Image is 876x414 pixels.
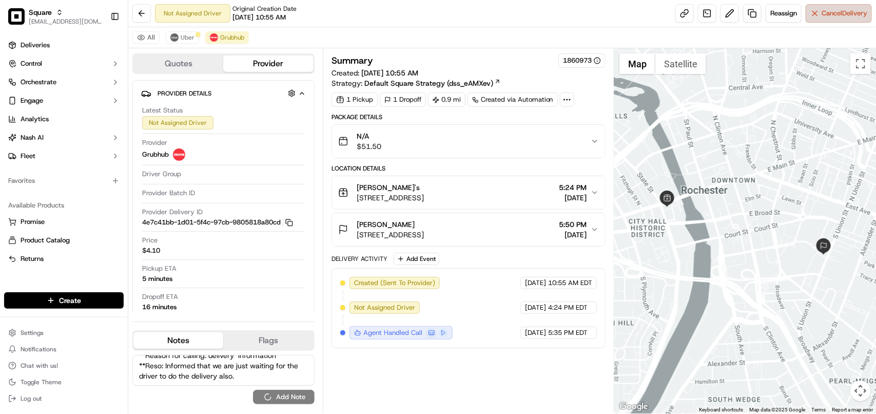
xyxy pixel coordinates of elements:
span: Create [59,295,81,306]
span: Settings [21,329,44,337]
button: Add Event [394,253,439,265]
button: Square [29,7,52,17]
span: [DATE] [525,328,546,337]
span: [PERSON_NAME] [357,219,415,230]
button: Nash AI [4,129,124,146]
button: Toggle fullscreen view [850,53,871,74]
textarea: **Caller: Information: Merchant **Reason for calling: delivery information **Reso: Informed that ... [132,355,315,386]
span: [DATE] [525,278,546,288]
button: All [132,31,160,44]
span: Provider Delivery ID [142,208,203,217]
button: Product Catalog [4,232,124,249]
div: 📗 [10,150,18,158]
button: Returns [4,251,124,267]
div: We're available if you need us! [35,108,130,117]
a: Powered byPylon [72,174,124,182]
span: Orchestrate [21,78,56,87]
span: [DATE] 10:55 AM [232,13,286,22]
span: [DATE] [525,303,546,312]
span: 5:24 PM [559,182,587,193]
span: Price [142,236,158,245]
span: Created: [332,68,418,78]
button: Engage [4,92,124,109]
span: Cancel Delivery [822,9,867,18]
a: Promise [8,217,120,227]
a: 📗Knowledge Base [6,145,83,163]
button: Flags [223,332,313,349]
span: Pylon [102,174,124,182]
img: 1736555255976-a54dd68f-1ca7-489b-9aae-adbdc363a1c4 [10,98,29,117]
img: 5e692f75ce7d37001a5d71f1 [173,148,185,161]
div: Location Details [332,164,606,173]
div: 16 minutes [142,303,177,312]
span: [STREET_ADDRESS] [357,193,424,203]
button: 1860973 [563,56,601,65]
button: Notifications [4,342,124,356]
span: Grubhub [142,150,169,159]
button: Map camera controls [850,381,871,401]
a: 💻API Documentation [83,145,169,163]
span: Map data ©2025 Google [749,407,805,412]
button: Reassign [766,4,802,23]
button: Chat with us! [4,359,124,373]
a: Report a map error [832,407,873,412]
span: Provider Batch ID [142,189,195,198]
button: [PERSON_NAME]'s[STREET_ADDRESS]5:24 PM[DATE] [332,176,605,209]
span: Provider [142,138,167,147]
button: N/A$51.50 [332,125,605,158]
span: Driver Group [142,170,181,179]
span: Fleet [21,152,35,161]
span: Reassign [770,9,797,18]
img: Nash [10,10,31,31]
div: Package Details [332,113,606,121]
div: Available Products [4,197,124,214]
a: Created via Automation [468,92,558,107]
h3: Summary [332,56,373,65]
img: Google [617,400,651,413]
button: [EMAIL_ADDRESS][DOMAIN_NAME] [29,17,102,26]
span: Uber [181,33,194,42]
a: Returns [8,254,120,264]
a: Open this area in Google Maps (opens a new window) [617,400,651,413]
span: Returns [21,254,44,264]
button: Create [4,292,124,309]
p: Agent Handled Call [363,328,422,337]
button: Fleet [4,148,124,164]
button: Grubhub [205,31,249,44]
span: 5:50 PM [559,219,587,230]
span: Grubhub [220,33,244,42]
button: Toggle Theme [4,375,124,389]
button: SquareSquare[EMAIL_ADDRESS][DOMAIN_NAME] [4,4,106,29]
div: Start new chat [35,98,168,108]
div: 1 Dropoff [380,92,426,107]
span: Knowledge Base [21,149,79,159]
span: [DATE] [559,193,587,203]
button: Provider Details [141,85,306,102]
button: Quotes [133,55,223,72]
button: 4e7c41bb-1d01-5f4c-97cb-9805818a80cd [142,218,293,227]
div: Delivery Activity [332,255,387,263]
span: 10:55 AM EDT [548,278,592,288]
input: Got a question? Start typing here... [27,66,185,77]
button: Show satellite imagery [655,53,706,74]
span: 5:35 PM EDT [548,328,588,337]
span: API Documentation [97,149,165,159]
span: Created (Sent To Provider) [354,278,435,288]
span: [DATE] 10:55 AM [361,68,418,78]
span: Nash AI [21,133,44,142]
button: Provider [223,55,313,72]
button: Orchestrate [4,74,124,90]
span: Original Creation Date [232,5,297,13]
button: Uber [166,31,199,44]
span: Latest Status [142,106,183,115]
span: Engage [21,96,43,105]
span: Pickup ETA [142,264,177,273]
span: N/A [357,131,381,141]
span: Dropoff ETA [142,292,178,302]
button: Start new chat [174,101,187,114]
span: Toggle Theme [21,378,62,386]
button: Show street map [619,53,655,74]
span: [PERSON_NAME]'s [357,182,420,193]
